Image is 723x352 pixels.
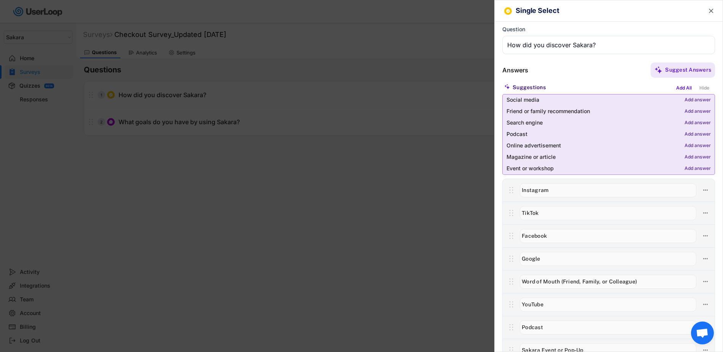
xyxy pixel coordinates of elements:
[520,275,696,289] input: Word of Mouth (Friend, Family, or Colleague)
[520,229,696,243] input: Facebook
[507,166,681,172] div: Event or workshop
[506,9,510,13] img: CircleTickMinorWhite.svg
[516,7,691,15] h6: Single Select
[709,7,713,15] text: 
[697,84,711,92] div: Hide
[507,97,681,103] div: Social media
[685,166,711,171] div: Add answer
[520,252,696,266] input: Google
[674,84,694,92] div: Add All
[504,84,510,90] img: MagicMajor%20%28Purple%29.svg
[502,66,528,74] div: Answers
[502,26,525,33] div: Question
[507,143,681,149] div: Online advertisement
[507,154,681,160] div: Magazine or article
[685,120,711,126] div: Add answer
[520,320,696,334] input: Podcast
[685,132,711,137] div: Add answer
[654,66,662,74] img: MagicMajor%20%28Purple%29.svg
[665,66,711,73] div: Suggest Answers
[685,155,711,160] div: Add answer
[520,206,696,220] input: TikTok
[520,183,696,197] input: Instagram
[691,322,714,344] div: Open chat
[513,84,546,91] div: Suggestions
[507,120,681,126] div: Search engine
[707,7,715,15] button: 
[502,36,715,54] input: Type your question here...
[685,98,711,103] div: Add answer
[507,109,681,115] div: Friend or family recommendation
[520,298,696,312] input: YouTube
[507,131,681,138] div: Podcast
[685,109,711,114] div: Add answer
[685,143,711,149] div: Add answer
